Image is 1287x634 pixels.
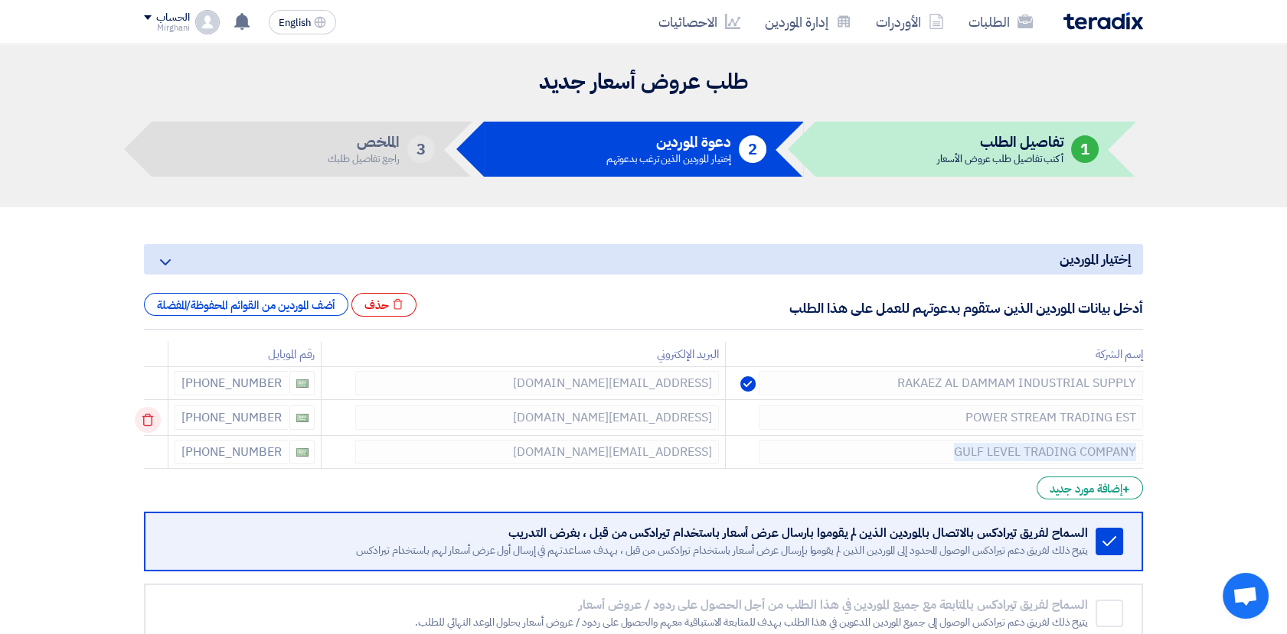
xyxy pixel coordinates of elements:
[956,4,1045,40] a: الطلبات
[407,135,435,163] div: 3
[753,4,864,40] a: إدارة الموردين
[279,18,311,28] span: English
[144,244,1143,274] h5: إختيار الموردين
[740,376,756,392] img: Verified Account
[759,371,1143,395] input: إسم الشركة
[144,293,348,316] div: أضف الموردين من القوائم المحفوظة/المفضلة
[322,342,725,367] th: البريد الإلكتروني
[1223,573,1269,619] a: Open chat
[937,154,1063,164] div: أكتب تفاصيل طلب عروض الأسعار
[864,4,956,40] a: الأوردرات
[156,11,189,24] div: الحساب
[739,135,766,163] div: 2
[328,135,399,149] h5: الملخص
[195,10,220,34] img: profile_test.png
[351,293,416,317] div: حذف
[759,405,1143,430] input: إسم الشركة
[725,342,1143,367] th: إسم الشركة
[646,4,753,40] a: الاحصائيات
[789,299,1143,317] h5: أدخل بيانات الموردين الذين ستقوم بدعوتهم للعمل على هذا الطلب
[606,135,732,149] h5: دعوة الموردين
[328,154,399,164] div: راجع تفاصيل طلبك
[1122,480,1130,499] span: +
[165,544,1088,558] div: يتيح ذلك لفريق دعم تيرادكس الوصول المحدود إلى الموردين الذين لم يقوموا بإرسال عرض أسعار باستخدام ...
[165,597,1088,613] div: السماح لفريق تيرادكس بالمتابعة مع جميع الموردين في هذا الطلب من أجل الحصول على ردود / عروض أسعار
[144,67,1143,97] h2: طلب عروض أسعار جديد
[168,342,322,367] th: رقم الموبايل
[1037,476,1143,499] div: إضافة مورد جديد
[355,440,719,464] input: الإيميل
[165,525,1088,541] div: السماح لفريق تيرادكس بالاتصال بالموردين الذين لم يقوموا بارسال عرض أسعار باستخدام تيرادكس من قبل ...
[269,10,336,34] button: English
[606,154,732,164] div: إختيار الموردين الذين ترغب بدعوتهم
[759,440,1143,464] input: إسم الشركة
[1063,12,1143,30] img: Teradix logo
[355,405,719,430] input: الإيميل
[144,24,189,32] div: Mirghani
[937,135,1063,149] h5: تفاصيل الطلب
[355,371,719,395] input: الإيميل
[1071,135,1099,163] div: 1
[165,616,1088,629] div: يتيح ذلك لفريق دعم تيرادكس الوصول إلى جميع الموردين المدعوين في هذا الطلب بهدف للمتابعة الاستباقي...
